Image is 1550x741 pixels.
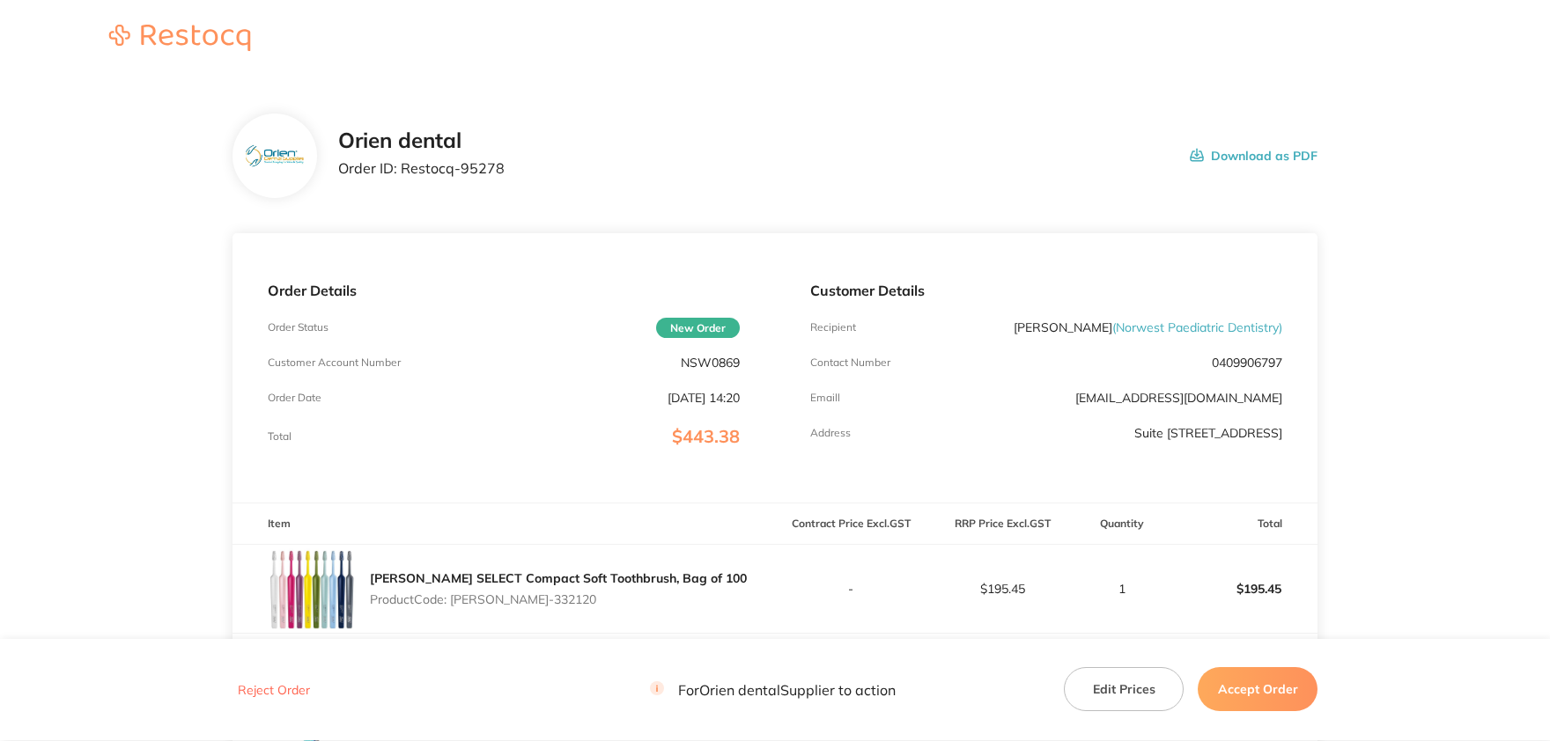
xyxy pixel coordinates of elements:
[650,682,896,699] p: For Orien dental Supplier to action
[268,392,321,404] p: Order Date
[268,282,740,298] p: Order Details
[370,592,747,606] p: Product Code: [PERSON_NAME]-332120
[656,318,740,338] span: New Order
[246,145,303,167] img: eTEwcnBkag
[338,128,505,153] h2: Orien dental
[672,425,740,447] span: $443.38
[268,430,292,443] p: Total
[1167,568,1317,610] p: $195.45
[338,160,505,176] p: Order ID: Restocq- 95278
[1075,390,1282,406] a: [EMAIL_ADDRESS][DOMAIN_NAME]
[92,25,268,54] a: Restocq logo
[776,582,926,596] p: -
[1014,320,1282,334] p: [PERSON_NAME]
[681,356,740,370] p: NSW0869
[1080,582,1165,596] p: 1
[232,503,775,545] th: Item
[1064,668,1184,712] button: Edit Prices
[810,427,851,439] p: Address
[92,25,268,51] img: Restocq logo
[1166,503,1317,545] th: Total
[926,503,1078,545] th: RRP Price Excl. GST
[810,356,890,369] p: Contact Number
[810,282,1282,298] p: Customer Details
[232,683,315,699] button: Reject Order
[1212,356,1282,370] p: 0409906797
[1198,668,1317,712] button: Accept Order
[268,356,401,369] p: Customer Account Number
[1134,426,1282,440] p: Suite [STREET_ADDRESS]
[668,391,740,405] p: [DATE] 14:20
[268,634,356,722] img: bnowOHBreg
[810,321,856,334] p: Recipient
[810,392,840,404] p: Emaill
[1079,503,1166,545] th: Quantity
[268,545,356,633] img: cDBpOHNocw
[775,503,926,545] th: Contract Price Excl. GST
[1190,128,1317,183] button: Download as PDF
[1112,319,1282,335] span: ( Norwest Paediatric Dentistry )
[927,582,1077,596] p: $195.45
[268,321,328,334] p: Order Status
[370,570,747,586] a: [PERSON_NAME] SELECT Compact Soft Toothbrush, Bag of 100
